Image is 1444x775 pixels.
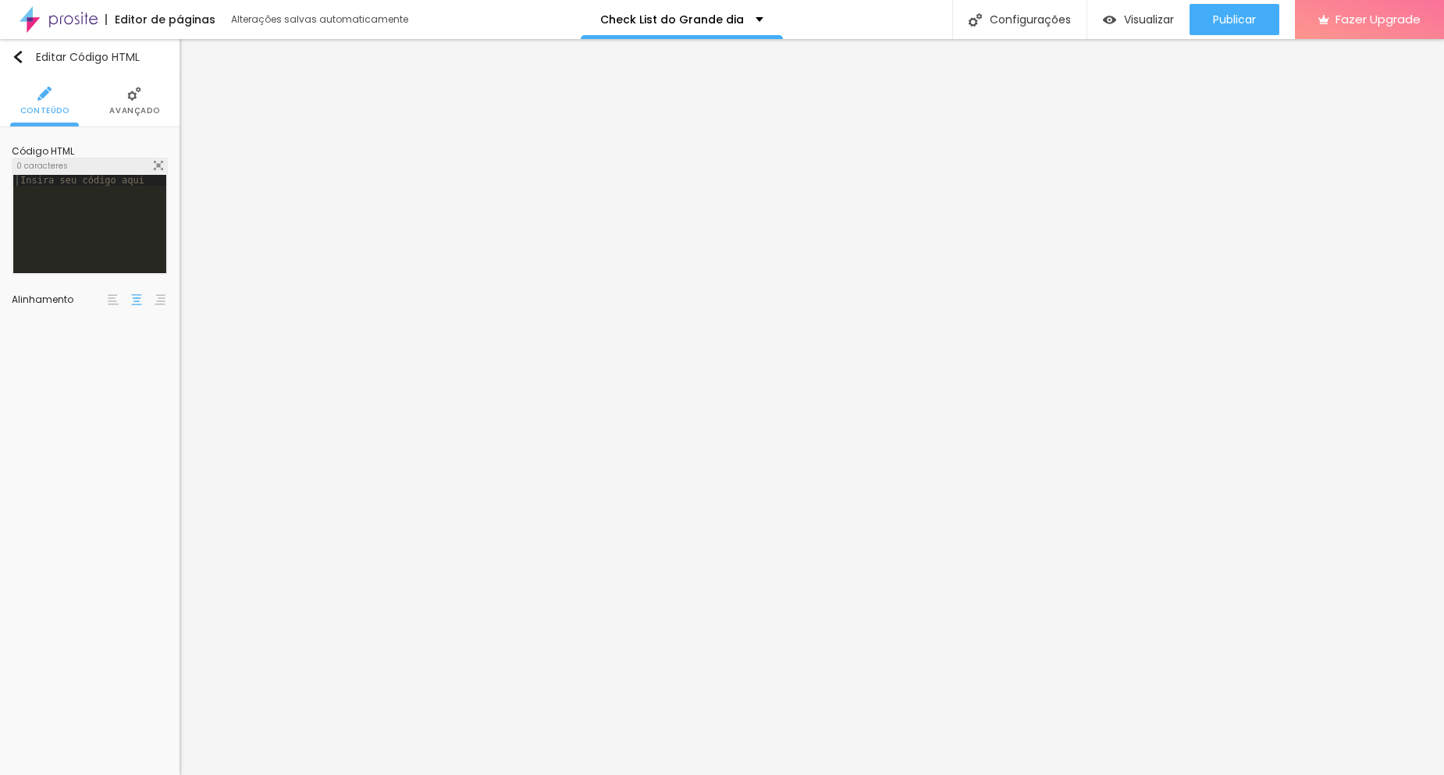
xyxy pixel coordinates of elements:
div: Alinhamento [12,295,105,304]
img: Icone [969,13,982,27]
img: Icone [154,161,163,170]
p: Check List do Grande dia [600,14,744,25]
img: Icone [127,87,141,101]
img: paragraph-right-align.svg [155,294,165,305]
span: Fazer Upgrade [1336,12,1421,26]
div: Editar Código HTML [12,51,140,63]
img: paragraph-center-align.svg [131,294,142,305]
button: Publicar [1190,4,1279,35]
img: Icone [12,51,24,63]
div: Alterações salvas automaticamente [231,15,411,24]
div: Insira seu código aqui [13,175,151,186]
span: Avançado [109,107,159,115]
img: view-1.svg [1103,13,1116,27]
img: Icone [37,87,52,101]
span: Conteúdo [20,107,69,115]
iframe: Editor [180,39,1444,775]
div: Código HTML [12,147,168,156]
span: Visualizar [1124,13,1174,26]
div: 0 caracteres [12,158,167,174]
img: paragraph-left-align.svg [108,294,119,305]
button: Visualizar [1087,4,1190,35]
span: Publicar [1213,13,1256,26]
div: Editor de páginas [105,14,215,25]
